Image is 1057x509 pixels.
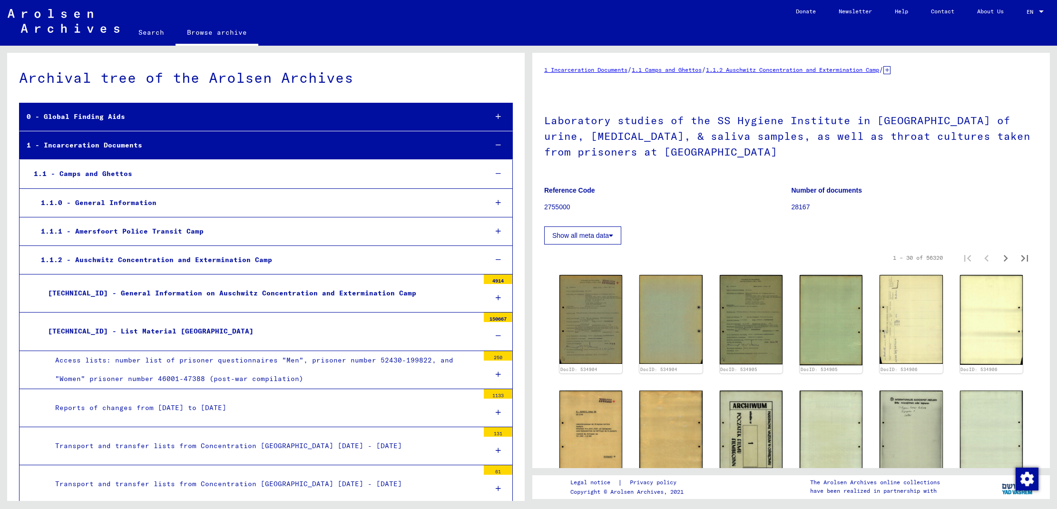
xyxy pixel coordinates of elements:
[800,391,862,480] img: 002.jpg
[34,222,480,241] div: 1.1.1 - Amersfoort Police Transit Camp
[570,488,688,496] p: Copyright © Arolsen Archives, 2021
[560,367,597,372] a: DocID: 534904
[544,226,621,245] button: Show all meta data
[879,65,883,74] span: /
[176,21,258,46] a: Browse archive
[960,391,1023,480] img: 002.jpg
[544,98,1038,172] h1: Laboratory studies of the SS Hygiene Institute in [GEOGRAPHIC_DATA] of urine, [MEDICAL_DATA], & s...
[127,21,176,44] a: Search
[893,254,943,262] div: 1 – 30 of 56320
[19,67,513,88] div: Archival tree of the Arolsen Archives
[484,427,512,437] div: 131
[544,186,595,194] b: Reference Code
[34,251,480,269] div: 1.1.2 - Auschwitz Concentration and Extermination Camp
[1000,475,1036,499] img: yv_logo.png
[544,66,627,73] a: 1 Incarceration Documents
[720,391,783,480] img: 001.jpg
[48,437,479,455] div: Transport and transfer lists from Concentration [GEOGRAPHIC_DATA] [DATE] - [DATE]
[484,389,512,399] div: 1133
[41,284,479,303] div: [TECHNICAL_ID] - General Information on Auschwitz Concentration and Extermination Camp
[639,275,702,364] img: 002.jpg
[960,367,998,372] a: DocID: 534906
[484,351,512,361] div: 250
[880,391,942,480] img: 001.jpg
[48,475,479,493] div: Transport and transfer lists from Concentration [GEOGRAPHIC_DATA] [DATE] - [DATE]
[958,248,977,267] button: First page
[632,66,702,73] a: 1.1 Camps and Ghettos
[484,274,512,284] div: 4914
[1015,248,1034,267] button: Last page
[48,399,479,417] div: Reports of changes from [DATE] to [DATE]
[880,275,942,364] img: 001.jpg
[559,275,622,364] img: 001.jpg
[720,367,757,372] a: DocID: 534905
[801,367,838,372] a: DocID: 534905
[627,65,632,74] span: /
[706,66,879,73] a: 1.1.2 Auschwitz Concentration and Extermination Camp
[34,194,480,212] div: 1.1.0 - General Information
[8,9,119,33] img: Arolsen_neg.svg
[720,275,783,364] img: 001.jpg
[702,65,706,74] span: /
[48,351,479,388] div: Access lists: number list of prisoner questionnaires "Men", prisoner number 52430-199822, and "Wo...
[1016,468,1038,490] img: Change consent
[484,313,512,322] div: 150667
[639,391,702,480] img: 002.jpg
[881,367,918,372] a: DocID: 534906
[20,136,480,155] div: 1 - Incarceration Documents
[622,478,688,488] a: Privacy policy
[20,108,480,126] div: 0 - Global Finding Aids
[570,478,688,488] div: |
[800,275,862,365] img: 002.jpg
[1027,9,1037,15] span: EN
[810,478,940,487] p: The Arolsen Archives online collections
[977,248,996,267] button: Previous page
[570,478,618,488] a: Legal notice
[792,202,1038,212] p: 28167
[544,202,791,212] p: 2755000
[960,275,1023,365] img: 002.jpg
[27,165,480,183] div: 1.1 - Camps and Ghettos
[559,391,622,480] img: 001.jpg
[41,322,479,341] div: [TECHNICAL_ID] - List Material [GEOGRAPHIC_DATA]
[810,487,940,495] p: have been realized in partnership with
[792,186,862,194] b: Number of documents
[640,367,677,372] a: DocID: 534904
[996,248,1015,267] button: Next page
[484,465,512,475] div: 61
